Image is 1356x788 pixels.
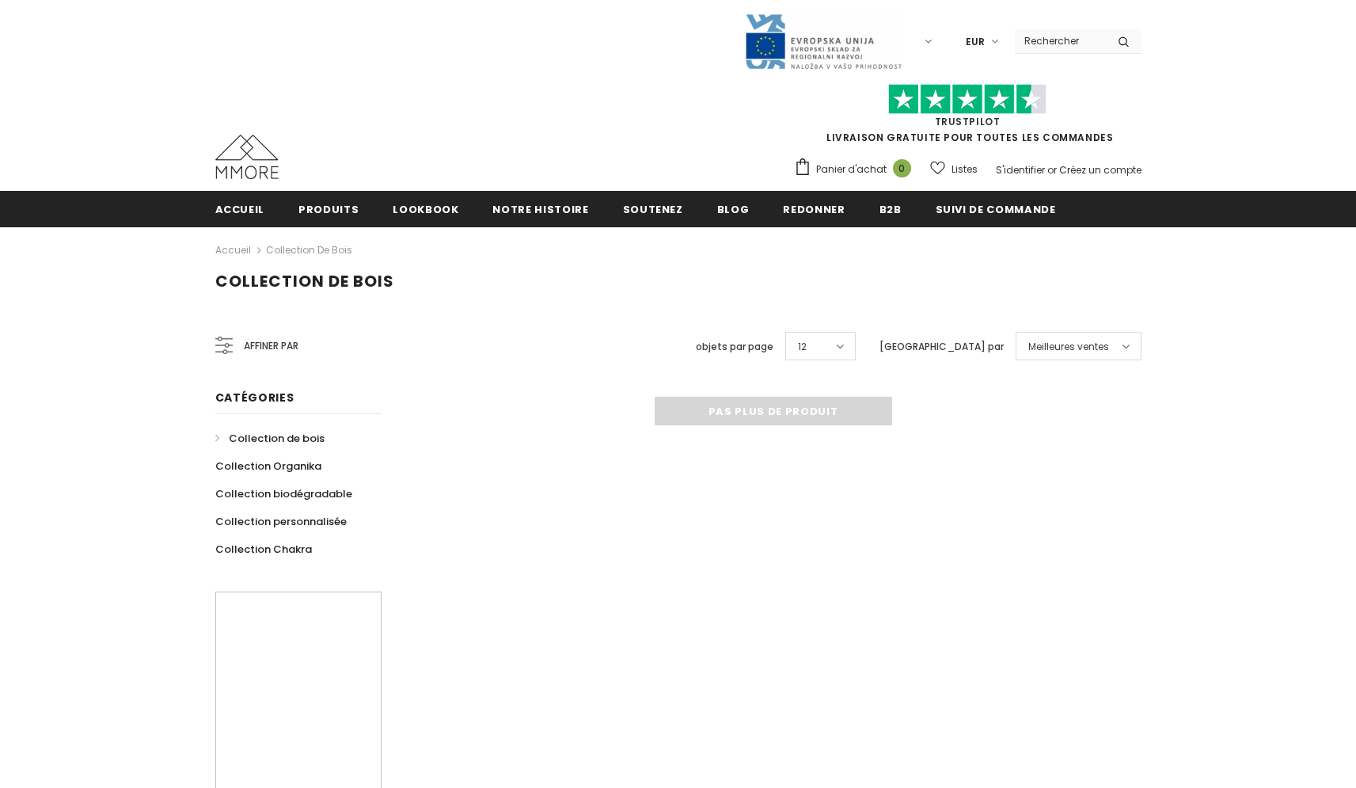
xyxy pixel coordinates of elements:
img: Cas MMORE [215,135,279,179]
span: Panier d'achat [816,162,887,177]
span: Listes [951,162,978,177]
span: Collection biodégradable [215,486,352,501]
span: Accueil [215,202,265,217]
a: B2B [879,191,902,227]
span: Collection Chakra [215,542,312,557]
input: Search Site [1015,29,1106,52]
a: Créez un compte [1059,163,1141,177]
span: EUR [966,34,985,50]
span: Collection de bois [215,270,394,292]
a: Accueil [215,191,265,227]
a: Blog [717,191,750,227]
a: S'identifier [996,163,1045,177]
span: Collection personnalisée [215,514,347,529]
a: Collection Organika [215,452,321,480]
a: Collection de bois [215,424,325,452]
span: LIVRAISON GRATUITE POUR TOUTES LES COMMANDES [794,91,1141,144]
a: Accueil [215,241,251,260]
img: Javni Razpis [744,13,902,70]
img: Faites confiance aux étoiles pilotes [888,84,1046,115]
a: Panier d'achat 0 [794,158,919,181]
a: Collection Chakra [215,535,312,563]
a: Collection personnalisée [215,508,347,535]
label: objets par page [696,339,773,355]
a: Collection de bois [266,243,352,257]
span: Catégories [215,390,294,405]
a: Suivi de commande [936,191,1056,227]
span: Collection de bois [229,431,325,446]
span: Notre histoire [492,202,588,217]
a: Produits [298,191,359,227]
span: soutenez [623,202,683,217]
a: Lookbook [393,191,458,227]
span: Blog [717,202,750,217]
span: Produits [298,202,359,217]
a: Listes [930,155,978,183]
a: TrustPilot [935,115,1001,128]
span: Affiner par [244,337,298,355]
span: Collection Organika [215,459,321,474]
a: Collection biodégradable [215,480,352,508]
span: or [1047,163,1057,177]
span: B2B [879,202,902,217]
a: Redonner [783,191,845,227]
span: Lookbook [393,202,458,217]
span: 12 [798,339,807,355]
span: Meilleures ventes [1028,339,1109,355]
a: soutenez [623,191,683,227]
label: [GEOGRAPHIC_DATA] par [879,339,1004,355]
span: Suivi de commande [936,202,1056,217]
span: Redonner [783,202,845,217]
a: Notre histoire [492,191,588,227]
span: 0 [893,159,911,177]
a: Javni Razpis [744,34,902,48]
